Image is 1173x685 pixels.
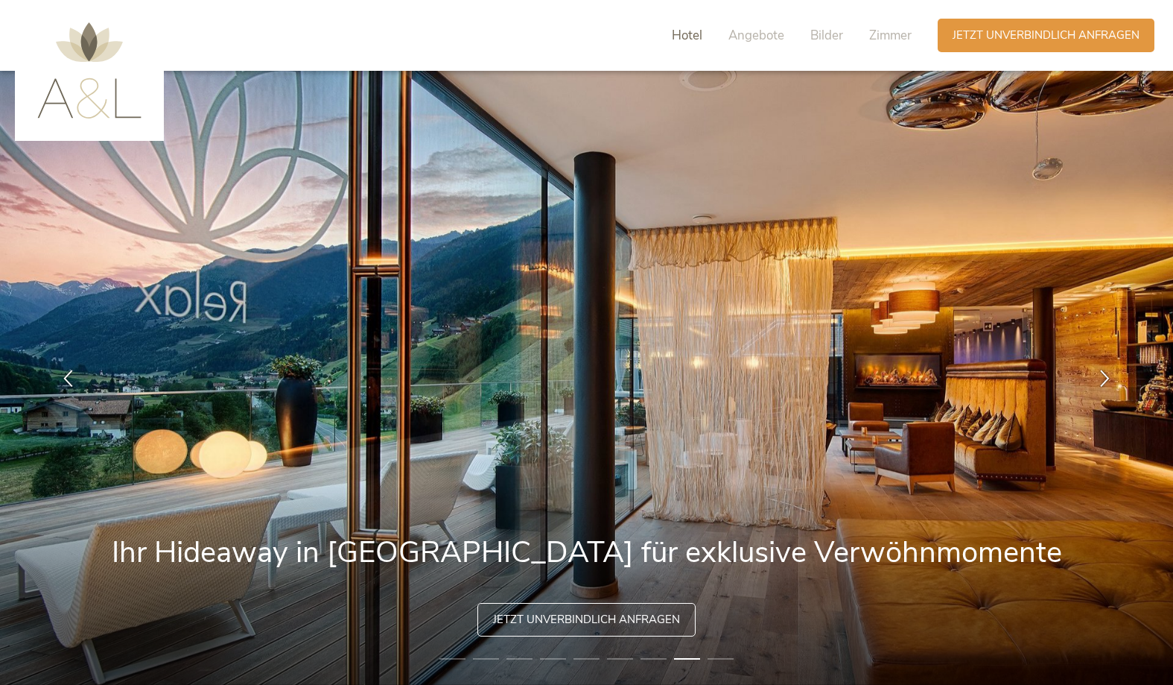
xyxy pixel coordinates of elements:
[728,27,784,44] span: Angebote
[953,28,1139,43] span: Jetzt unverbindlich anfragen
[672,27,702,44] span: Hotel
[810,27,843,44] span: Bilder
[869,27,912,44] span: Zimmer
[37,22,142,119] img: AMONTI & LUNARIS Wellnessresort
[493,612,680,628] span: Jetzt unverbindlich anfragen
